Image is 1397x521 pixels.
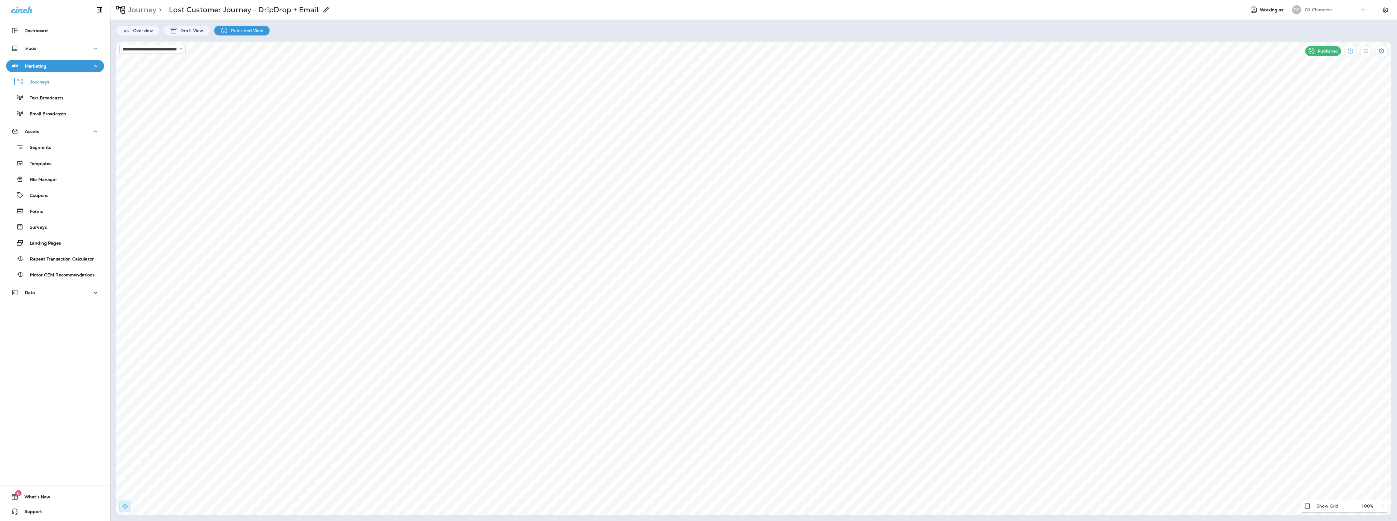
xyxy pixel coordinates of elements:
[24,111,66,117] p: Email Broadcasts
[6,205,104,217] button: Forms
[24,95,63,101] p: Text Broadcasts
[24,145,51,151] p: Segments
[1305,7,1332,12] p: Oil Changers
[18,494,50,502] span: What's New
[1375,45,1388,57] button: Settings
[1317,504,1338,508] p: Show Grid
[24,209,43,215] p: Forms
[6,24,104,37] button: Dashboard
[6,141,104,154] button: Segments
[6,491,104,503] button: 6What's New
[15,490,21,496] span: 6
[24,193,48,199] p: Coupons
[156,5,162,14] p: >
[6,91,104,104] button: Text Broadcasts
[6,268,104,281] button: Motor OEM Recommendations
[24,177,57,183] p: File Manager
[130,28,153,33] p: Overview
[1362,504,1373,508] p: 100 %
[6,75,104,88] button: Journeys
[6,189,104,201] button: Coupons
[24,46,36,51] p: Inbox
[24,79,49,85] p: Journeys
[169,5,319,14] p: Lost Customer Journey - DripDrop + Email
[1292,5,1301,14] div: OC
[125,5,156,14] p: Journey
[25,129,39,134] p: Assets
[24,241,61,246] p: Landing Pages
[6,157,104,170] button: Templates
[24,257,94,262] p: Repeat Transaction Calculator
[24,225,47,231] p: Surveys
[24,28,48,33] p: Dashboard
[1380,4,1391,15] button: Settings
[25,290,35,295] p: Data
[91,4,108,16] button: Collapse Sidebar
[1344,45,1357,57] button: View Changelog
[6,286,104,299] button: Data
[18,509,42,516] span: Support
[6,60,104,72] button: Marketing
[6,220,104,233] button: Surveys
[24,272,95,278] p: Motor OEM Recommendations
[6,505,104,518] button: Support
[1318,49,1339,54] p: Published
[1260,7,1286,13] span: Working as:
[6,107,104,120] button: Email Broadcasts
[24,161,51,167] p: Templates
[228,28,263,33] p: Published View
[6,252,104,265] button: Repeat Transaction Calculator
[177,28,203,33] p: Draft View
[25,64,46,68] p: Marketing
[6,125,104,138] button: Assets
[6,42,104,54] button: Inbox
[6,173,104,186] button: File Manager
[6,236,104,249] button: Landing Pages
[1360,45,1372,57] button: Filter Statistics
